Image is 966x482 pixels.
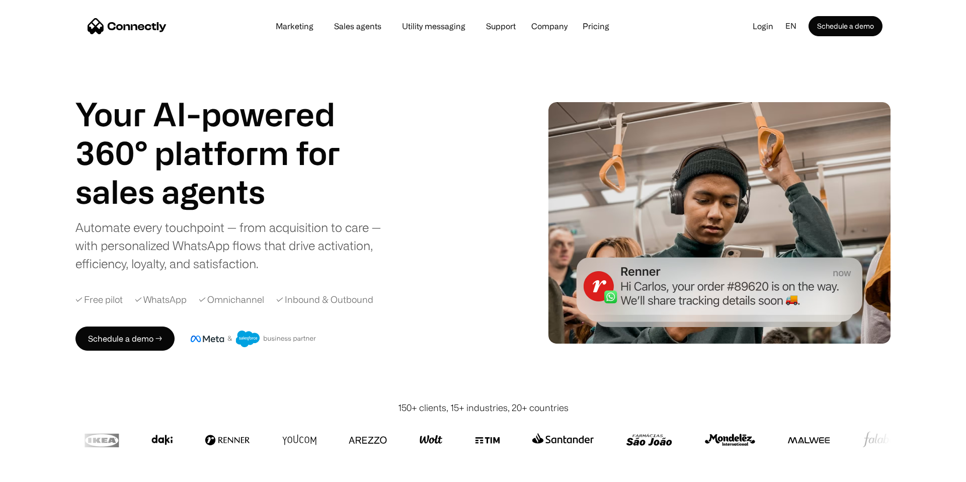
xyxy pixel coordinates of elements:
[528,19,571,33] div: Company
[478,22,524,30] a: Support
[75,172,377,211] div: carousel
[575,22,617,30] a: Pricing
[191,331,316,348] img: Meta and Salesforce business partner badge.
[394,22,473,30] a: Utility messaging
[135,293,187,306] div: ✓ WhatsApp
[75,172,377,211] h1: sales agents
[276,293,373,306] div: ✓ Inbound & Outbound
[199,293,264,306] div: ✓ Omnichannel
[398,401,569,415] div: 150+ clients, 15+ industries, 20+ countries
[75,95,377,172] h1: Your AI-powered 360° platform for
[20,464,60,478] ul: Language list
[809,16,882,36] a: Schedule a demo
[75,293,123,306] div: ✓ Free pilot
[326,22,389,30] a: Sales agents
[75,172,377,211] div: 1 of 4
[10,463,60,478] aside: Language selected: English
[75,327,175,351] a: Schedule a demo →
[745,19,781,34] a: Login
[88,19,167,34] a: home
[75,218,392,273] div: Automate every touchpoint — from acquisition to care — with personalized WhatsApp flows that driv...
[531,19,568,33] div: Company
[781,19,809,34] div: en
[268,22,321,30] a: Marketing
[785,19,796,34] div: en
